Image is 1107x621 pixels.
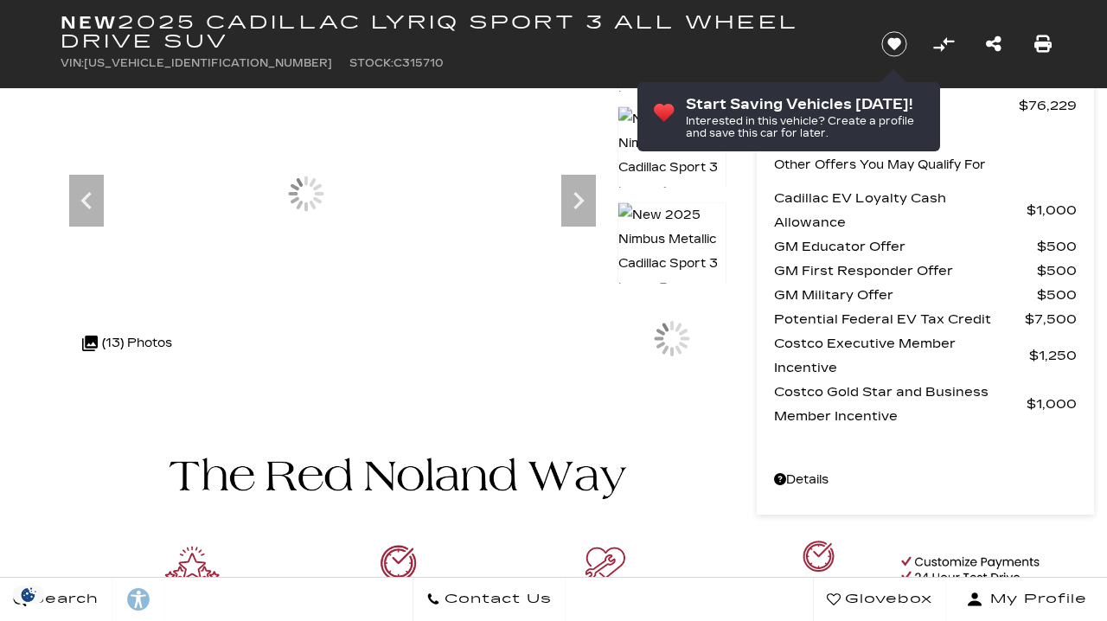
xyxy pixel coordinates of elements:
a: GM Military Offer $500 [774,283,1077,307]
button: Open user profile menu [946,578,1107,621]
span: Potential Federal EV Tax Credit [774,307,1025,331]
span: Stock: [349,57,394,69]
a: Costco Gold Star and Business Member Incentive $1,000 [774,380,1077,428]
button: Save vehicle [875,30,913,58]
span: Contact Us [440,587,552,611]
h1: 2025 Cadillac LYRIQ Sport 3 All Wheel Drive SUV [61,13,852,51]
a: GM First Responder Offer $500 [774,259,1077,283]
span: $1,000 [1027,198,1077,222]
span: Cadillac EV Loyalty Cash Allowance [774,186,1027,234]
div: Previous [69,175,104,227]
section: Click to Open Cookie Consent Modal [9,586,48,604]
div: Next [561,175,596,227]
div: (13) Photos [74,323,181,364]
span: $7,500 [1025,307,1077,331]
span: Costco Gold Star and Business Member Incentive [774,380,1027,428]
span: VIN: [61,57,84,69]
span: $500 [1037,234,1077,259]
a: Details [774,468,1077,492]
iframe: Watch videos, learn about new EV models, and find the right one for you! [61,392,726,393]
span: GM Military Offer [774,283,1037,307]
span: Glovebox [841,587,932,611]
a: GM Educator Offer $500 [774,234,1077,259]
img: New 2025 Nimbus Metallic Cadillac Sport 3 image 4 [617,106,726,204]
span: Costco Executive Member Incentive [774,331,1029,380]
img: New 2025 Nimbus Metallic Cadillac Sport 3 image 5 [617,202,726,301]
span: $1,250 [1029,343,1077,368]
img: Opt-Out Icon [9,586,48,604]
span: $1,000 [1027,392,1077,416]
span: GM Educator Offer [774,234,1037,259]
span: GM First Responder Offer [774,259,1037,283]
a: Costco Executive Member Incentive $1,250 [774,331,1077,380]
span: $500 [1037,259,1077,283]
a: Potential Federal EV Tax Credit $7,500 [774,307,1077,331]
span: $76,229 [1019,93,1077,118]
span: Search [27,587,99,611]
a: Share this New 2025 Cadillac LYRIQ Sport 3 All Wheel Drive SUV [986,32,1001,56]
a: Cadillac EV Loyalty Cash Allowance $1,000 [774,186,1077,234]
span: My Profile [983,587,1087,611]
a: Glovebox [813,578,946,621]
a: Print this New 2025 Cadillac LYRIQ Sport 3 All Wheel Drive SUV [1034,32,1052,56]
span: C315710 [394,57,444,69]
span: $500 [1037,283,1077,307]
span: Your Price [774,93,1019,118]
button: Compare Vehicle [931,31,957,57]
p: Other Offers You May Qualify For [774,153,986,177]
a: Your Price $76,229 [774,93,1077,118]
a: Contact Us [413,578,566,621]
strong: New [61,12,118,33]
span: [US_VEHICLE_IDENTIFICATION_NUMBER] [84,57,332,69]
